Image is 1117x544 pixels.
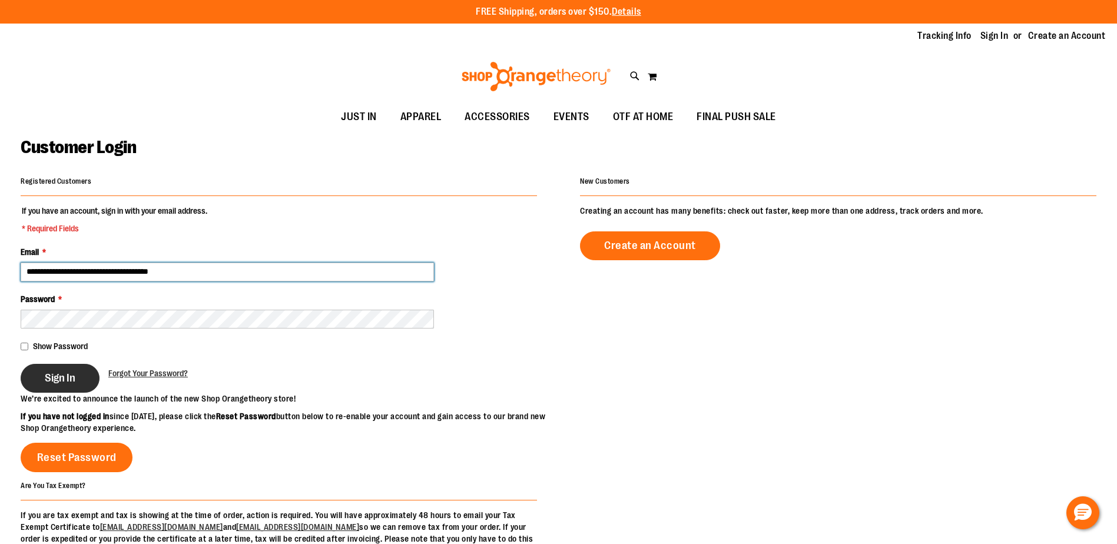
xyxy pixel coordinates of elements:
[453,104,542,131] a: ACCESSORIES
[21,247,39,257] span: Email
[685,104,788,131] a: FINAL PUSH SALE
[236,522,359,532] a: [EMAIL_ADDRESS][DOMAIN_NAME]
[21,294,55,304] span: Password
[33,341,88,351] span: Show Password
[460,62,612,91] img: Shop Orangetheory
[389,104,453,131] a: APPAREL
[465,104,530,130] span: ACCESSORIES
[21,481,86,489] strong: Are You Tax Exempt?
[601,104,685,131] a: OTF AT HOME
[697,104,776,130] span: FINAL PUSH SALE
[21,443,132,472] a: Reset Password
[108,367,188,379] a: Forgot Your Password?
[21,393,559,404] p: We’re excited to announce the launch of the new Shop Orangetheory store!
[21,412,110,421] strong: If you have not logged in
[1066,496,1099,529] button: Hello, have a question? Let’s chat.
[917,29,972,42] a: Tracking Info
[21,137,136,157] span: Customer Login
[21,364,100,393] button: Sign In
[108,369,188,378] span: Forgot Your Password?
[580,205,1096,217] p: Creating an account has many benefits: check out faster, keep more than one address, track orders...
[1028,29,1106,42] a: Create an Account
[400,104,442,130] span: APPAREL
[542,104,601,131] a: EVENTS
[21,410,559,434] p: since [DATE], please click the button below to re-enable your account and gain access to our bran...
[329,104,389,131] a: JUST IN
[22,223,207,234] span: * Required Fields
[580,231,720,260] a: Create an Account
[341,104,377,130] span: JUST IN
[612,6,641,17] a: Details
[553,104,589,130] span: EVENTS
[580,177,630,185] strong: New Customers
[21,205,208,234] legend: If you have an account, sign in with your email address.
[37,451,117,464] span: Reset Password
[45,371,75,384] span: Sign In
[21,177,91,185] strong: Registered Customers
[100,522,223,532] a: [EMAIL_ADDRESS][DOMAIN_NAME]
[613,104,674,130] span: OTF AT HOME
[476,5,641,19] p: FREE Shipping, orders over $150.
[216,412,276,421] strong: Reset Password
[604,239,696,252] span: Create an Account
[980,29,1009,42] a: Sign In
